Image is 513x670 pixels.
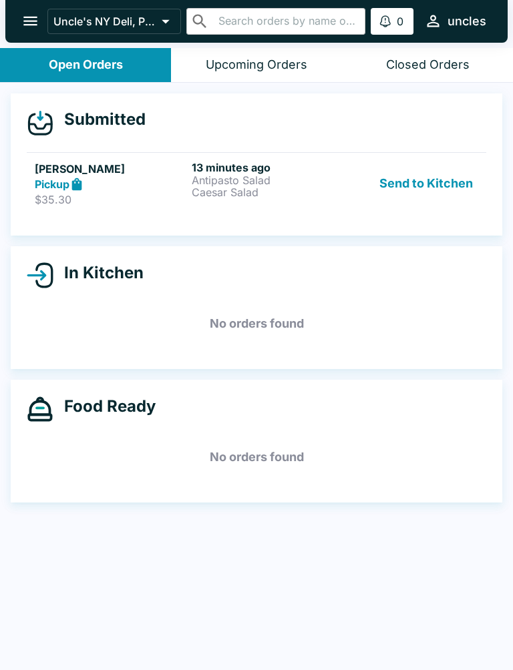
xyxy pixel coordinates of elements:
[192,161,343,174] h6: 13 minutes ago
[192,174,343,186] p: Antipasto Salad
[214,12,359,31] input: Search orders by name or phone number
[53,396,156,416] h4: Food Ready
[49,57,123,73] div: Open Orders
[35,161,186,177] h5: [PERSON_NAME]
[27,300,486,348] h5: No orders found
[397,15,403,28] p: 0
[35,178,69,191] strong: Pickup
[27,152,486,215] a: [PERSON_NAME]Pickup$35.3013 minutes agoAntipasto SaladCaesar SaladSend to Kitchen
[386,57,470,73] div: Closed Orders
[53,263,144,283] h4: In Kitchen
[192,186,343,198] p: Caesar Salad
[53,109,146,129] h4: Submitted
[374,161,478,207] button: Send to Kitchen
[206,57,307,73] div: Upcoming Orders
[13,4,47,38] button: open drawer
[27,433,486,481] h5: No orders found
[448,13,486,29] div: uncles
[419,7,492,35] button: uncles
[47,9,181,34] button: Uncle's NY Deli, Pizza, Pasta & Subs
[53,15,156,28] p: Uncle's NY Deli, Pizza, Pasta & Subs
[35,193,186,206] p: $35.30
